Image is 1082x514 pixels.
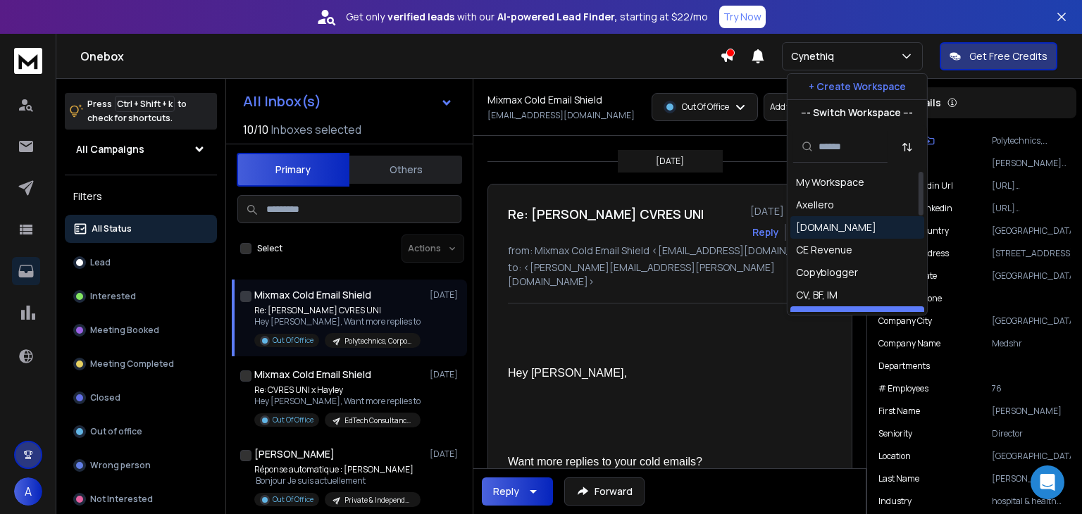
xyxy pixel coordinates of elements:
p: Interested [90,291,136,302]
div: CE Revenue [796,243,852,257]
p: EdTech Consultancies & Solution Providers (White-Label Model) / EU [344,415,412,426]
h1: All Inbox(s) [243,94,321,108]
p: + Create Workspace [809,80,906,94]
p: Not Interested [90,494,153,505]
button: Get Free Credits [940,42,1057,70]
p: Company City [878,315,932,327]
button: Interested [65,282,217,311]
button: Reply [482,477,553,506]
div: Cynethiq [796,311,838,325]
span: 10 / 10 [243,121,268,138]
p: Out Of Office [273,494,313,505]
p: [DATE] [430,369,461,380]
p: [DATE] [656,156,684,167]
div: Copyblogger [796,265,858,280]
p: Lead [90,257,111,268]
button: A [14,477,42,506]
button: All Inbox(s) [232,87,464,115]
button: Forward [564,477,645,506]
p: Out of office [90,426,142,437]
p: to: <[PERSON_NAME][EMAIL_ADDRESS][PERSON_NAME][DOMAIN_NAME]> [508,261,832,289]
p: [DATE] [430,289,461,301]
p: Meeting Completed [90,358,174,370]
h1: All Campaigns [76,142,144,156]
h1: Mixmax Cold Email Shield [487,93,602,107]
p: Cynethiq [791,49,840,63]
p: [STREET_ADDRESS] [992,248,1071,259]
div: Open Intercom Messenger [1031,465,1064,499]
p: 76 [992,383,1071,394]
p: [GEOGRAPHIC_DATA] [992,451,1071,462]
button: All Status [65,215,217,243]
p: First Name [878,406,920,417]
div: CV, BF, IM [796,288,838,302]
p: Get only with our starting at $22/mo [346,10,708,24]
p: [GEOGRAPHIC_DATA] [992,315,1071,327]
p: Out Of Office [273,415,313,425]
p: Polytechnics, Corporate Training Divisions & Digital Skills NGOs / [GEOGRAPHIC_DATA] [992,135,1071,146]
p: Seniority [878,428,912,439]
button: Primary [237,153,349,187]
div: [DOMAIN_NAME] [796,220,876,234]
p: Réponse automatique : [PERSON_NAME] [254,464,421,475]
p: All Status [92,223,132,234]
h1: [PERSON_NAME] [254,447,335,461]
p: [PERSON_NAME][EMAIL_ADDRESS][PERSON_NAME][DOMAIN_NAME] [992,158,1071,169]
h1: Mixmax Cold Email Shield [254,288,371,302]
p: [DATE] : 10:55 am [750,204,832,218]
strong: verified leads [387,10,454,24]
p: Re: CVRES UNI x Hayley [254,384,421,396]
p: Closed [90,392,120,403]
p: [URL][DOMAIN_NAME][PERSON_NAME] [992,180,1071,192]
p: Try Now [723,10,761,24]
button: Wrong person [65,451,217,479]
p: [PERSON_NAME] [992,406,1071,417]
p: --- Switch Workspace --- [801,106,913,120]
p: [PERSON_NAME] [992,473,1071,484]
p: Hey [PERSON_NAME], Want more replies to [254,396,421,407]
p: [GEOGRAPHIC_DATA] [992,270,1071,282]
button: Try Now [719,6,766,28]
button: All Campaigns [65,135,217,163]
img: logo [14,48,42,74]
button: Meeting Completed [65,350,217,378]
p: Add to [770,101,794,113]
p: Out Of Office [682,101,729,113]
p: Last Name [878,473,919,484]
p: [GEOGRAPHIC_DATA] [992,225,1071,237]
div: My Workspace [796,175,864,189]
span: Ctrl + Shift + k [115,96,175,112]
p: Hey [PERSON_NAME], Want more replies to [254,316,421,327]
p: Company Name [878,338,940,349]
button: Lead [65,249,217,277]
p: Medshr [992,338,1071,349]
p: Re: [PERSON_NAME] CVRES UNI [254,305,421,316]
p: location [878,451,911,462]
div: Reply [493,484,519,499]
div: Hey [PERSON_NAME], [508,366,821,381]
div: Axellero [796,198,834,212]
h3: Filters [65,187,217,206]
button: + Create Workspace [788,74,927,99]
button: Out of office [65,418,217,446]
p: # Employees [878,383,928,394]
p: Bonjour Je suis actuellement [254,475,421,487]
p: Out Of Office [273,335,313,346]
label: Select [257,243,282,254]
button: Closed [65,384,217,412]
button: Reply [752,225,779,239]
p: Director [992,428,1071,439]
p: Press to check for shortcuts. [87,97,187,125]
h3: Inboxes selected [271,121,361,138]
h1: Mixmax Cold Email Shield [254,368,371,382]
button: Sort by Sort A-Z [893,133,921,161]
div: Want more replies to your cold emails? [508,455,821,470]
p: Get Free Credits [969,49,1047,63]
p: [DATE] [430,449,461,460]
p: Meeting Booked [90,325,159,336]
p: Private & Independent Universities + International Branch Campuses / [GEOGRAPHIC_DATA] [344,495,412,506]
p: from: Mixmax Cold Email Shield <[EMAIL_ADDRESS][DOMAIN_NAME]> [508,244,832,258]
h1: Onebox [80,48,720,65]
